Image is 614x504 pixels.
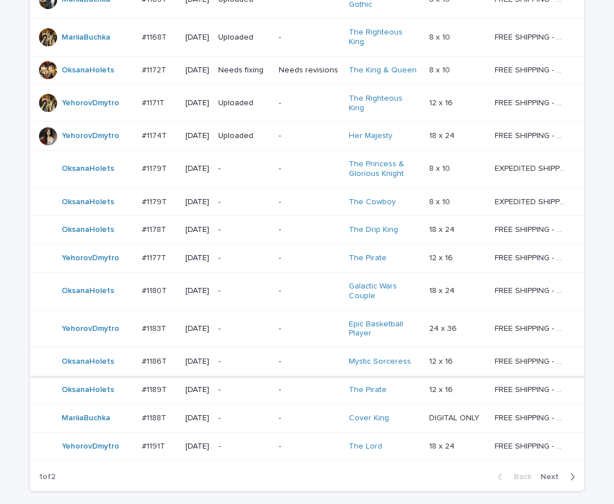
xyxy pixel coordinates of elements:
p: 18 x 24 [429,223,457,235]
p: 12 x 16 [429,383,455,395]
a: The Drip King [349,225,398,235]
p: - [218,225,270,235]
p: - [279,253,340,263]
p: [DATE] [185,442,209,451]
p: - [218,197,270,207]
p: FREE SHIPPING - preview in 1-2 business days, after your approval delivery will take 5-10 b.d. [495,251,568,263]
p: - [218,253,270,263]
p: [DATE] [185,385,209,395]
tr: OksanaHolets #1179T#1179T [DATE]--The Cowboy 8 x 108 x 10 EXPEDITED SHIPPING - preview in 1 busin... [30,188,584,216]
a: Her Majesty [349,131,392,141]
a: The Righteous King [349,94,420,113]
a: Epic Basketball Player [349,320,420,339]
p: [DATE] [185,253,209,263]
a: OksanaHolets [62,357,114,367]
tr: YehorovDmytro #1183T#1183T [DATE]--Epic Basketball Player 24 x 3624 x 36 FREE SHIPPING - preview ... [30,310,584,348]
p: FREE SHIPPING - preview in 1-2 business days, after your approval delivery will take 5-10 b.d. [495,322,568,334]
p: 8 x 10 [429,195,452,207]
p: #1178T [142,223,168,235]
p: - [218,442,270,451]
p: Uploaded [218,131,270,141]
p: - [218,413,270,423]
p: - [218,385,270,395]
p: - [279,442,340,451]
a: Cover King [349,413,389,423]
p: #1188T [142,411,168,423]
p: EXPEDITED SHIPPING - preview in 1 business day; delivery up to 5 business days after your approval. [495,162,568,174]
p: Needs fixing [218,66,270,75]
p: #1189T [142,383,169,395]
p: FREE SHIPPING - preview in 1-2 business days, after your approval delivery will take 5-10 b.d. [495,411,568,423]
p: [DATE] [185,131,209,141]
a: MariiaBuchka [62,413,110,423]
a: The Pirate [349,253,387,263]
a: OksanaHolets [62,225,114,235]
tr: OksanaHolets #1178T#1178T [DATE]--The Drip King 18 x 2418 x 24 FREE SHIPPING - preview in 1-2 bus... [30,216,584,244]
span: Back [507,473,531,481]
tr: OksanaHolets #1186T#1186T [DATE]--Mystic Sorceress 12 x 1612 x 16 FREE SHIPPING - preview in 1-2 ... [30,348,584,376]
p: [DATE] [185,197,209,207]
p: #1186T [142,355,169,367]
a: YehorovDmytro [62,98,119,108]
a: OksanaHolets [62,286,114,296]
p: #1179T [142,162,169,174]
a: Galactic Wars Couple [349,282,420,301]
p: - [279,413,340,423]
p: - [279,197,340,207]
p: [DATE] [185,66,209,75]
p: 8 x 10 [429,31,452,42]
tr: OksanaHolets #1189T#1189T [DATE]--The Pirate 12 x 1612 x 16 FREE SHIPPING - preview in 1-2 busine... [30,376,584,404]
p: #1174T [142,129,169,141]
p: [DATE] [185,164,209,174]
a: The Righteous King [349,28,420,47]
p: DIGITAL ONLY [429,411,482,423]
tr: YehorovDmytro #1174T#1174T [DATE]Uploaded-Her Majesty 18 x 2418 x 24 FREE SHIPPING - preview in 1... [30,122,584,150]
a: The Pirate [349,385,387,395]
p: FREE SHIPPING - preview in 1-2 business days, after your approval delivery will take 5-10 b.d. [495,284,568,296]
button: Back [488,472,536,482]
a: The Princess & Glorious Knight [349,160,420,179]
p: #1168T [142,31,169,42]
p: FREE SHIPPING - preview in 1-2 business days, after your approval delivery will take 5-10 b.d. [495,129,568,141]
p: - [279,131,340,141]
p: #1179T [142,195,169,207]
p: FREE SHIPPING - preview in 1-2 business days, after your approval delivery will take 5-10 b.d. [495,223,568,235]
p: [DATE] [185,33,209,42]
p: - [279,324,340,334]
p: FREE SHIPPING - preview in 1-2 business days, after your approval delivery will take 5-10 b.d. [495,96,568,108]
p: FREE SHIPPING - preview in 1-2 business days, after your approval delivery will take 5-10 b.d. [495,440,568,451]
p: #1180T [142,284,169,296]
p: Uploaded [218,33,270,42]
p: 8 x 10 [429,63,452,75]
p: - [279,164,340,174]
a: OksanaHolets [62,197,114,207]
p: - [279,385,340,395]
p: - [218,164,270,174]
tr: MariiaBuchka #1168T#1168T [DATE]Uploaded-The Righteous King 8 x 108 x 10 FREE SHIPPING - preview ... [30,19,584,57]
p: - [279,98,340,108]
a: OksanaHolets [62,164,114,174]
tr: OksanaHolets #1180T#1180T [DATE]--Galactic Wars Couple 18 x 2418 x 24 FREE SHIPPING - preview in ... [30,273,584,311]
p: FREE SHIPPING - preview in 1-2 business days, after your approval delivery will take 5-10 b.d. [495,31,568,42]
tr: OksanaHolets #1179T#1179T [DATE]--The Princess & Glorious Knight 8 x 108 x 10 EXPEDITED SHIPPING ... [30,150,584,188]
p: Needs revisions [279,66,340,75]
p: 24 x 36 [429,322,459,334]
p: Uploaded [218,98,270,108]
tr: OksanaHolets #1172T#1172T [DATE]Needs fixingNeeds revisionsThe King & Queen 8 x 108 x 10 FREE SHI... [30,56,584,84]
a: Mystic Sorceress [349,357,411,367]
p: [DATE] [185,413,209,423]
p: 18 x 24 [429,284,457,296]
p: [DATE] [185,286,209,296]
p: - [218,286,270,296]
p: 8 x 10 [429,162,452,174]
p: - [218,324,270,334]
p: 1 of 2 [30,463,64,491]
p: - [279,357,340,367]
p: 12 x 16 [429,251,455,263]
span: Next [541,473,565,481]
p: 12 x 16 [429,355,455,367]
a: MariiaBuchka [62,33,110,42]
p: FREE SHIPPING - preview in 1-2 business days, after your approval delivery will take 5-10 b.d. [495,355,568,367]
a: The Lord [349,442,382,451]
p: #1171T [142,96,167,108]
